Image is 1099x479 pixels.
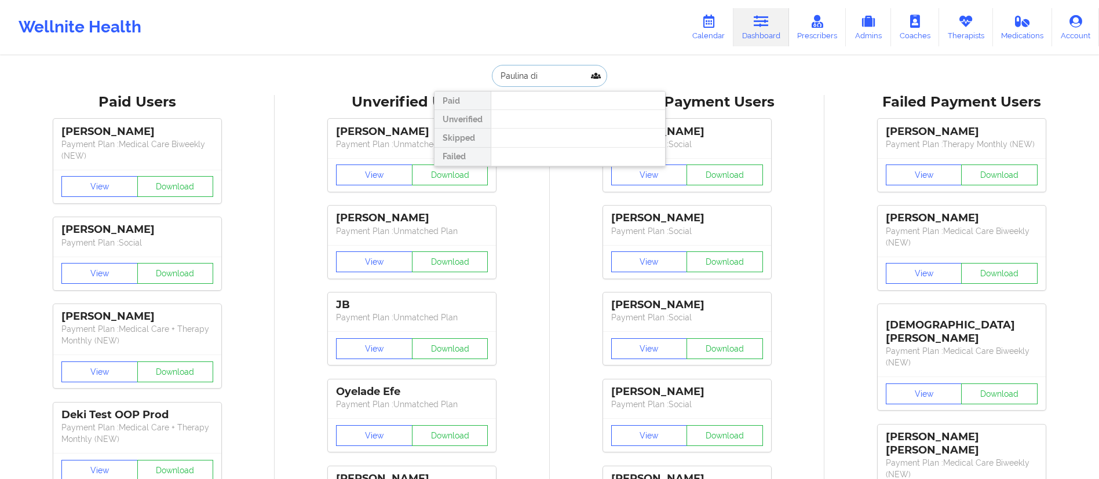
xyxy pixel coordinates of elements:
button: View [336,251,412,272]
a: Dashboard [733,8,789,46]
button: Download [687,251,763,272]
div: [DEMOGRAPHIC_DATA][PERSON_NAME] [886,310,1038,345]
button: Download [961,263,1038,284]
p: Payment Plan : Social [611,398,763,410]
p: Payment Plan : Medical Care Biweekly (NEW) [886,225,1038,248]
div: Paid Users [8,93,266,111]
div: Failed [435,148,491,166]
p: Payment Plan : Social [611,225,763,237]
div: [PERSON_NAME] [886,211,1038,225]
p: Payment Plan : Social [611,312,763,323]
a: Therapists [939,8,993,46]
div: Paid [435,92,491,110]
p: Payment Plan : Unmatched Plan [336,312,488,323]
button: View [611,251,688,272]
p: Payment Plan : Social [61,237,213,248]
div: [PERSON_NAME] [611,211,763,225]
button: View [336,425,412,446]
p: Payment Plan : Medical Care + Therapy Monthly (NEW) [61,323,213,346]
p: Payment Plan : Medical Care Biweekly (NEW) [886,345,1038,368]
a: Coaches [891,8,939,46]
div: [PERSON_NAME] [611,385,763,398]
button: Download [137,176,214,197]
div: Oyelade Efe [336,385,488,398]
div: [PERSON_NAME] [61,223,213,236]
p: Payment Plan : Unmatched Plan [336,225,488,237]
div: Unverified Users [283,93,541,111]
div: [PERSON_NAME] [PERSON_NAME] [886,430,1038,457]
button: Download [412,164,488,185]
div: Skipped [435,129,491,147]
div: Unverified [435,110,491,129]
p: Payment Plan : Unmatched Plan [336,138,488,150]
button: View [886,164,962,185]
a: Medications [993,8,1053,46]
div: [PERSON_NAME] [611,298,763,312]
button: View [336,338,412,359]
button: Download [412,338,488,359]
button: Download [412,251,488,272]
button: View [886,263,962,284]
div: [PERSON_NAME] [336,125,488,138]
a: Prescribers [789,8,846,46]
button: View [61,361,138,382]
a: Admins [846,8,891,46]
div: JB [336,298,488,312]
p: Payment Plan : Unmatched Plan [336,398,488,410]
div: [PERSON_NAME] [61,125,213,138]
p: Payment Plan : Medical Care Biweekly (NEW) [61,138,213,162]
button: View [611,164,688,185]
div: [PERSON_NAME] [336,211,488,225]
button: View [61,263,138,284]
button: View [611,425,688,446]
button: Download [687,338,763,359]
button: Download [412,425,488,446]
p: Payment Plan : Social [611,138,763,150]
button: Download [137,361,214,382]
p: Payment Plan : Medical Care + Therapy Monthly (NEW) [61,422,213,445]
p: Payment Plan : Therapy Monthly (NEW) [886,138,1038,150]
div: [PERSON_NAME] [611,125,763,138]
button: View [611,338,688,359]
div: Skipped Payment Users [558,93,816,111]
div: [PERSON_NAME] [61,310,213,323]
a: Calendar [684,8,733,46]
button: Download [687,425,763,446]
button: View [886,383,962,404]
button: Download [687,164,763,185]
div: [PERSON_NAME] [886,125,1038,138]
button: Download [137,263,214,284]
button: View [61,176,138,197]
div: Failed Payment Users [833,93,1091,111]
a: Account [1052,8,1099,46]
button: View [336,164,412,185]
button: Download [961,383,1038,404]
button: Download [961,164,1038,185]
div: Deki Test OOP Prod [61,408,213,422]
